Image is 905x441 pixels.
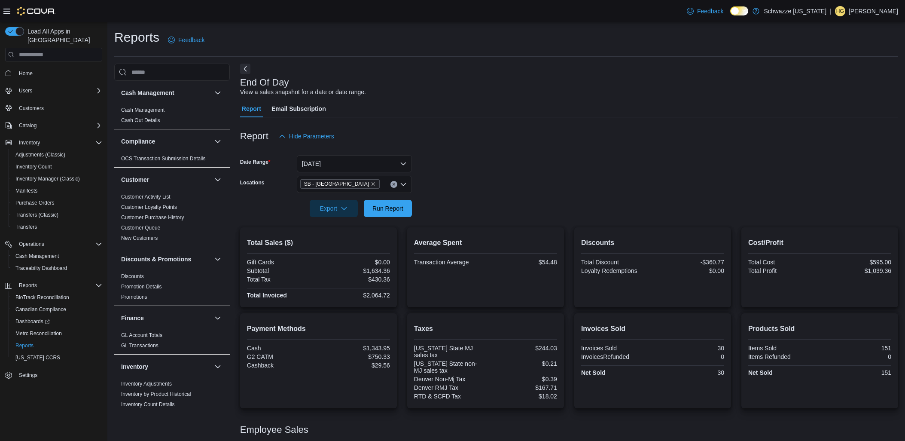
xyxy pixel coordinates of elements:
[240,131,268,141] h3: Report
[372,204,403,213] span: Run Report
[121,343,158,349] a: GL Transactions
[12,162,102,172] span: Inventory Count
[15,280,40,291] button: Reports
[121,137,211,146] button: Compliance
[240,179,265,186] label: Locations
[121,391,191,398] span: Inventory by Product Historical
[19,241,44,248] span: Operations
[15,280,102,291] span: Reports
[12,174,83,184] a: Inventory Manager (Classic)
[581,353,651,360] div: InvoicesRefunded
[121,155,206,162] span: OCS Transaction Submission Details
[12,263,102,273] span: Traceabilty Dashboard
[121,214,184,220] a: Customer Purchase History
[748,353,818,360] div: Items Refunded
[121,283,162,290] span: Promotion Details
[121,294,147,300] a: Promotions
[581,238,724,248] h2: Discounts
[320,345,390,352] div: $1,343.95
[487,259,557,266] div: $54.48
[12,328,102,339] span: Metrc Reconciliation
[12,292,102,303] span: BioTrack Reconciliation
[487,393,557,400] div: $18.02
[19,139,40,146] span: Inventory
[764,6,826,16] p: Schwazze [US_STATE]
[121,332,162,339] span: GL Account Totals
[213,361,223,372] button: Inventory
[121,362,148,371] h3: Inventory
[247,238,390,248] h2: Total Sales ($)
[247,259,317,266] div: Gift Cards
[315,200,353,217] span: Export
[15,318,50,325] span: Dashboards
[15,67,102,78] span: Home
[821,353,891,360] div: 0
[390,181,397,188] button: Clear input
[697,7,723,15] span: Feedback
[15,224,37,230] span: Transfers
[748,345,818,352] div: Items Sold
[121,273,144,279] a: Discounts
[240,88,366,97] div: View a sales snapshot for a date or date range.
[310,200,358,217] button: Export
[748,324,891,334] h2: Products Sold
[12,210,102,220] span: Transfers (Classic)
[121,175,149,184] h3: Customer
[247,292,287,299] strong: Total Invoiced
[15,342,34,349] span: Reports
[15,211,58,218] span: Transfers (Classic)
[19,70,33,77] span: Home
[654,369,724,376] div: 30
[240,425,308,435] h3: Employee Sales
[654,345,724,352] div: 30
[2,102,106,114] button: Customers
[121,255,211,263] button: Discounts & Promotions
[15,86,102,96] span: Users
[15,330,62,337] span: Metrc Reconciliation
[213,88,223,98] button: Cash Management
[247,324,390,334] h2: Payment Methods
[121,401,175,407] a: Inventory Count Details
[213,313,223,323] button: Finance
[836,6,844,16] span: HG
[320,353,390,360] div: $750.33
[121,89,174,97] h3: Cash Management
[683,3,727,20] a: Feedback
[12,222,40,232] a: Transfers
[414,345,484,358] div: [US_STATE] State MJ sales tax
[9,149,106,161] button: Adjustments (Classic)
[121,107,165,113] span: Cash Management
[12,186,41,196] a: Manifests
[2,67,106,79] button: Home
[414,384,484,391] div: Denver RMJ Tax
[15,151,65,158] span: Adjustments (Classic)
[12,174,102,184] span: Inventory Manager (Classic)
[2,238,106,250] button: Operations
[121,89,211,97] button: Cash Management
[320,267,390,274] div: $1,634.36
[9,221,106,233] button: Transfers
[414,376,484,383] div: Denver Non-Mj Tax
[414,393,484,400] div: RTD & SCFD Tax
[654,267,724,274] div: $0.00
[400,181,407,188] button: Open list of options
[414,360,484,374] div: [US_STATE] State non-MJ sales tax
[121,225,160,231] a: Customer Queue
[581,259,651,266] div: Total Discount
[121,401,175,408] span: Inventory Count Details
[121,314,144,322] h3: Finance
[581,267,651,274] div: Loyalty Redemptions
[12,251,102,261] span: Cash Management
[19,372,37,379] span: Settings
[17,7,55,15] img: Cova
[821,345,891,352] div: 151
[19,282,37,289] span: Reports
[15,138,43,148] button: Inventory
[121,235,158,241] a: New Customers
[15,138,102,148] span: Inventory
[121,381,172,387] a: Inventory Adjustments
[275,128,338,145] button: Hide Parameters
[9,303,106,315] button: Canadian Compliance
[19,87,32,94] span: Users
[9,197,106,209] button: Purchase Orders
